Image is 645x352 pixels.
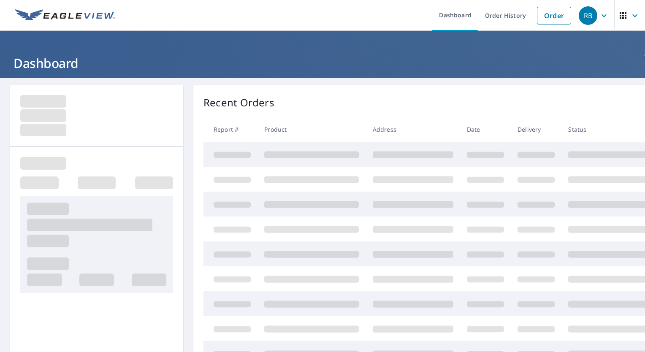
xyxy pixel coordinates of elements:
th: Address [366,117,460,142]
p: Recent Orders [203,95,274,110]
th: Report # [203,117,257,142]
h1: Dashboard [10,54,635,72]
th: Delivery [511,117,561,142]
th: Product [257,117,366,142]
th: Date [460,117,511,142]
div: RB [579,6,597,25]
img: EV Logo [15,9,115,22]
a: Order [537,7,571,24]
